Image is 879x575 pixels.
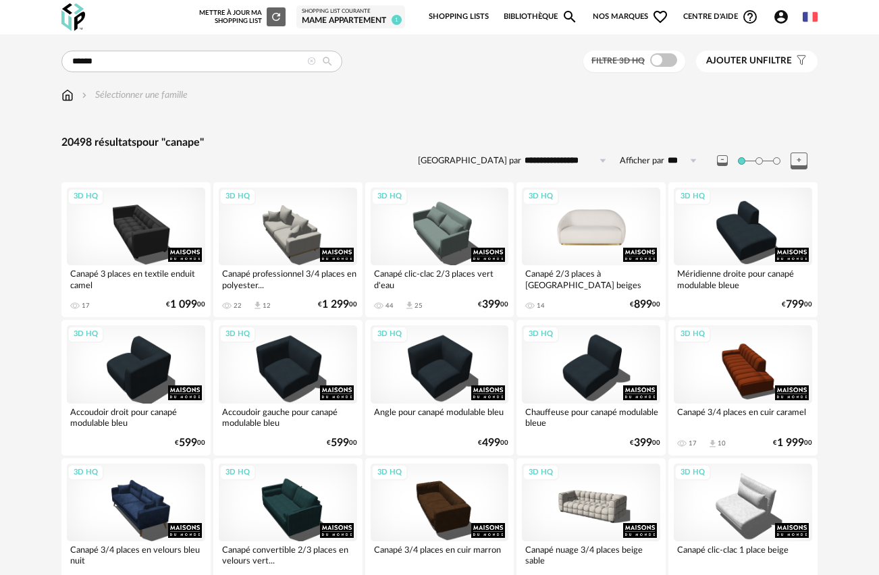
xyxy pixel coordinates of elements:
span: Help Circle Outline icon [742,9,758,25]
span: Account Circle icon [773,9,795,25]
div: 17 [82,302,90,310]
a: 3D HQ Accoudoir droit pour canapé modulable bleu €59900 [61,320,211,455]
span: Nos marques [593,3,668,31]
a: 3D HQ Canapé 3/4 places en cuir caramel 17 Download icon 10 €1 99900 [668,320,818,455]
div: 20498 résultats [61,136,818,150]
div: Canapé 3/4 places en cuir marron [371,541,509,568]
span: Heart Outline icon [652,9,668,25]
a: Shopping List courante Mame appartement 1 [302,8,400,26]
span: Magnify icon [562,9,578,25]
div: 3D HQ [674,464,711,481]
div: Mame appartement [302,16,400,26]
div: € 00 [630,300,660,309]
span: Account Circle icon [773,9,789,25]
img: svg+xml;base64,PHN2ZyB3aWR0aD0iMTYiIGhlaWdodD0iMTYiIHZpZXdCb3g9IjAgMCAxNiAxNiIgZmlsbD0ibm9uZSIgeG... [79,88,90,102]
span: Download icon [404,300,415,310]
span: 1 [392,15,402,25]
div: Canapé 3 places en textile enduit camel [67,265,205,292]
div: Canapé 2/3 places à [GEOGRAPHIC_DATA] beiges [522,265,660,292]
div: 44 [385,302,394,310]
div: € 00 [478,300,508,309]
span: pour "canape" [136,137,204,148]
div: € 00 [782,300,812,309]
div: € 00 [630,439,660,447]
span: 399 [482,300,500,309]
a: Shopping Lists [429,3,489,31]
div: 3D HQ [523,326,559,343]
div: Accoudoir droit pour canapé modulable bleu [67,404,205,431]
span: Filter icon [792,55,807,67]
label: [GEOGRAPHIC_DATA] par [418,155,521,167]
div: 3D HQ [219,188,256,205]
div: Canapé 3/4 places en velours bleu nuit [67,541,205,568]
div: Chauffeuse pour canapé modulable bleue [522,404,660,431]
div: € 00 [478,439,508,447]
div: Canapé nuage 3/4 places beige sable [522,541,660,568]
div: Shopping List courante [302,8,400,15]
button: Ajouter unfiltre Filter icon [696,51,818,72]
div: 25 [415,302,423,310]
div: 3D HQ [68,188,104,205]
a: 3D HQ Canapé 3 places en textile enduit camel 17 €1 09900 [61,182,211,317]
div: Accoudoir gauche pour canapé modulable bleu [219,404,357,431]
img: svg+xml;base64,PHN2ZyB3aWR0aD0iMTYiIGhlaWdodD0iMTciIHZpZXdCb3g9IjAgMCAxNiAxNyIgZmlsbD0ibm9uZSIgeG... [61,88,74,102]
span: 599 [179,439,197,447]
span: Download icon [252,300,263,310]
span: Ajouter un [706,56,763,65]
span: 1 999 [777,439,804,447]
div: Canapé convertible 2/3 places en velours vert... [219,541,357,568]
div: 3D HQ [523,188,559,205]
div: Canapé clic-clac 2/3 places vert d'eau [371,265,509,292]
img: OXP [61,3,85,31]
div: 3D HQ [68,464,104,481]
div: 22 [234,302,242,310]
div: € 00 [175,439,205,447]
div: Mettre à jour ma Shopping List [199,7,286,26]
div: Canapé clic-clac 1 place beige [674,541,812,568]
div: 12 [263,302,271,310]
div: 3D HQ [523,464,559,481]
div: Sélectionner une famille [79,88,188,102]
div: 3D HQ [68,326,104,343]
div: € 00 [166,300,205,309]
label: Afficher par [620,155,664,167]
a: 3D HQ Canapé clic-clac 2/3 places vert d'eau 44 Download icon 25 €39900 [365,182,514,317]
div: € 00 [318,300,357,309]
a: 3D HQ Accoudoir gauche pour canapé modulable bleu €59900 [213,320,363,455]
span: Centre d'aideHelp Circle Outline icon [683,9,758,25]
span: 1 299 [322,300,349,309]
span: Filtre 3D HQ [591,57,645,65]
div: Méridienne droite pour canapé modulable bleue [674,265,812,292]
a: 3D HQ Canapé professionnel 3/4 places en polyester... 22 Download icon 12 €1 29900 [213,182,363,317]
span: 499 [482,439,500,447]
a: 3D HQ Canapé 2/3 places à [GEOGRAPHIC_DATA] beiges 14 €89900 [516,182,666,317]
span: 799 [786,300,804,309]
div: 3D HQ [219,464,256,481]
div: 17 [689,439,697,447]
span: Download icon [708,439,718,449]
a: 3D HQ Méridienne droite pour canapé modulable bleue €79900 [668,182,818,317]
span: 399 [634,439,652,447]
div: 3D HQ [371,188,408,205]
img: fr [803,9,818,24]
a: BibliothèqueMagnify icon [504,3,578,31]
div: 3D HQ [371,326,408,343]
span: 899 [634,300,652,309]
div: € 00 [327,439,357,447]
div: 10 [718,439,726,447]
a: 3D HQ Chauffeuse pour canapé modulable bleue €39900 [516,320,666,455]
div: 3D HQ [371,464,408,481]
div: Angle pour canapé modulable bleu [371,404,509,431]
div: Canapé professionnel 3/4 places en polyester... [219,265,357,292]
span: filtre [706,55,792,67]
span: Refresh icon [270,13,282,20]
span: 599 [331,439,349,447]
div: € 00 [773,439,812,447]
a: 3D HQ Angle pour canapé modulable bleu €49900 [365,320,514,455]
div: 3D HQ [674,326,711,343]
span: 1 099 [170,300,197,309]
div: 3D HQ [674,188,711,205]
div: 3D HQ [219,326,256,343]
div: Canapé 3/4 places en cuir caramel [674,404,812,431]
div: 14 [537,302,545,310]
